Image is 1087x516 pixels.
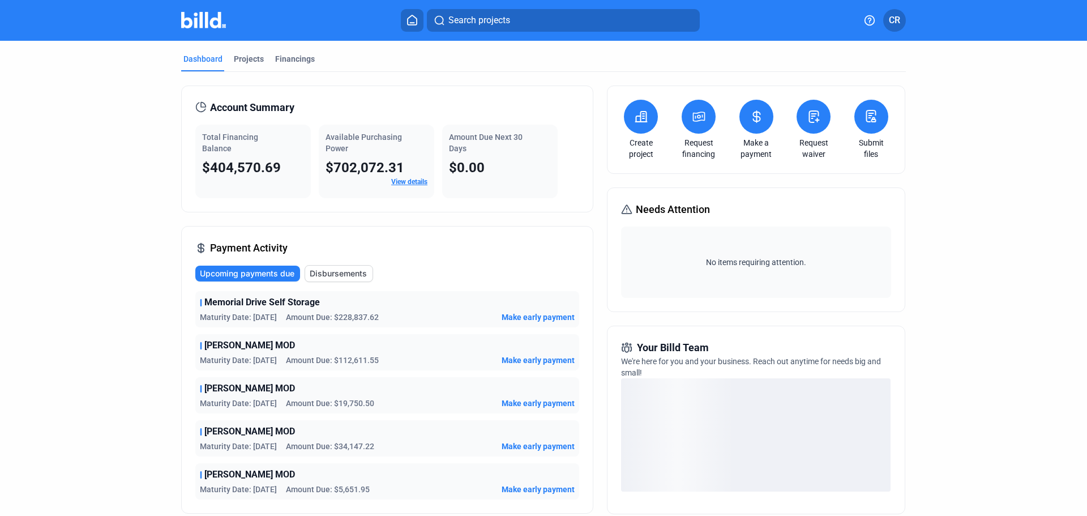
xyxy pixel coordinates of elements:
span: $404,570.69 [202,160,281,176]
span: Available Purchasing Power [326,133,402,153]
span: [PERSON_NAME] MOD [204,468,295,481]
a: Submit files [851,137,891,160]
button: Make early payment [502,312,575,323]
span: Your Billd Team [637,340,709,356]
div: Dashboard [183,53,222,65]
span: Maturity Date: [DATE] [200,484,277,495]
span: We're here for you and your business. Reach out anytime for needs big and small! [621,357,881,377]
span: Maturity Date: [DATE] [200,441,277,452]
span: [PERSON_NAME] MOD [204,339,295,352]
button: CR [883,9,906,32]
span: Amount Due: $34,147.22 [286,441,374,452]
button: Disbursements [305,265,373,282]
span: Search projects [448,14,510,27]
div: loading [621,378,891,492]
span: [PERSON_NAME] MOD [204,382,295,395]
span: Maturity Date: [DATE] [200,355,277,366]
span: Account Summary [210,100,294,116]
span: Maturity Date: [DATE] [200,398,277,409]
button: Make early payment [502,355,575,366]
button: Upcoming payments due [195,266,300,282]
a: Make a payment [737,137,776,160]
span: Payment Activity [210,240,288,256]
span: Needs Attention [636,202,710,218]
a: Request waiver [794,137,833,160]
button: Make early payment [502,441,575,452]
button: Make early payment [502,484,575,495]
button: Search projects [427,9,700,32]
span: $0.00 [449,160,485,176]
div: Projects [234,53,264,65]
span: Disbursements [310,268,367,279]
span: Amount Due: $5,651.95 [286,484,370,495]
a: Create project [621,137,661,160]
button: Make early payment [502,398,575,409]
span: [PERSON_NAME] MOD [204,425,295,438]
span: Amount Due: $112,611.55 [286,355,379,366]
span: Amount Due: $228,837.62 [286,312,379,323]
span: Amount Due: $19,750.50 [286,398,374,409]
span: CR [889,14,900,27]
span: Amount Due Next 30 Days [449,133,523,153]
img: Billd Company Logo [181,12,226,28]
span: Memorial Drive Self Storage [204,296,320,309]
div: Financings [275,53,315,65]
span: $702,072.31 [326,160,404,176]
span: Maturity Date: [DATE] [200,312,277,323]
span: Total Financing Balance [202,133,258,153]
a: Request financing [679,137,718,160]
span: Upcoming payments due [200,268,294,279]
a: View details [391,178,427,186]
span: No items requiring attention. [626,257,886,268]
